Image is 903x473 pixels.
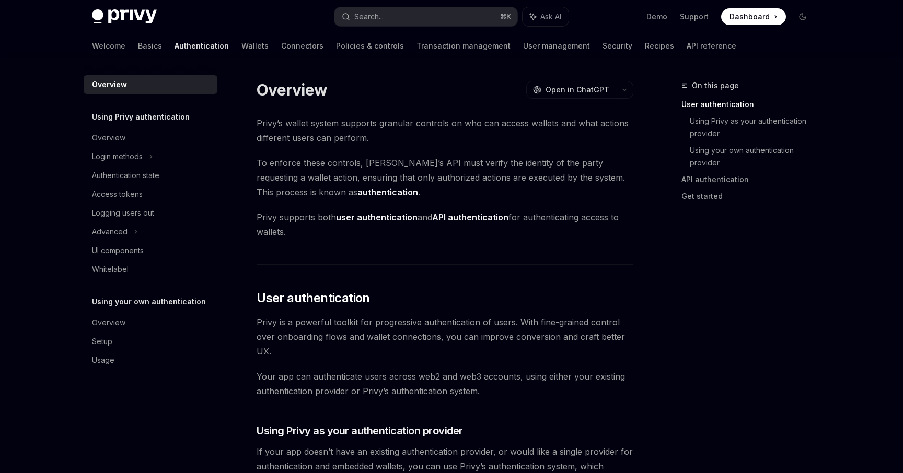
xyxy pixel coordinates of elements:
[690,142,819,171] a: Using your own authentication provider
[681,171,819,188] a: API authentication
[540,11,561,22] span: Ask AI
[546,85,609,95] span: Open in ChatGPT
[257,116,633,145] span: Privy’s wallet system supports granular controls on who can access wallets and what actions diffe...
[84,332,217,351] a: Setup
[526,81,616,99] button: Open in ChatGPT
[84,351,217,370] a: Usage
[730,11,770,22] span: Dashboard
[241,33,269,58] a: Wallets
[92,78,127,91] div: Overview
[92,207,154,219] div: Logging users out
[257,210,633,239] span: Privy supports both and for authenticating access to wallets.
[92,33,125,58] a: Welcome
[84,204,217,222] a: Logging users out
[92,244,144,257] div: UI components
[84,166,217,185] a: Authentication state
[336,212,418,222] strong: user authentication
[721,8,786,25] a: Dashboard
[84,128,217,147] a: Overview
[92,295,206,308] h5: Using your own authentication
[645,33,674,58] a: Recipes
[257,369,633,398] span: Your app can authenticate users across web2 and web3 accounts, using either your existing authent...
[794,8,811,25] button: Toggle dark mode
[690,113,819,142] a: Using Privy as your authentication provider
[92,9,157,24] img: dark logo
[257,290,370,306] span: User authentication
[84,75,217,94] a: Overview
[500,13,511,21] span: ⌘ K
[692,79,739,92] span: On this page
[681,96,819,113] a: User authentication
[257,80,327,99] h1: Overview
[92,169,159,182] div: Authentication state
[138,33,162,58] a: Basics
[92,188,143,200] div: Access tokens
[84,241,217,260] a: UI components
[92,150,143,163] div: Login methods
[354,10,384,23] div: Search...
[257,156,633,199] span: To enforce these controls, [PERSON_NAME]’s API must verify the identity of the party requesting a...
[523,33,590,58] a: User management
[84,260,217,279] a: Whitelabel
[603,33,632,58] a: Security
[92,316,125,329] div: Overview
[681,188,819,205] a: Get started
[92,335,112,348] div: Setup
[92,132,125,144] div: Overview
[416,33,511,58] a: Transaction management
[84,313,217,332] a: Overview
[257,423,463,438] span: Using Privy as your authentication provider
[257,315,633,359] span: Privy is a powerful toolkit for progressive authentication of users. With fine-grained control ov...
[281,33,323,58] a: Connectors
[92,354,114,366] div: Usage
[523,7,569,26] button: Ask AI
[357,187,418,197] strong: authentication
[92,226,128,238] div: Advanced
[680,11,709,22] a: Support
[336,33,404,58] a: Policies & controls
[687,33,736,58] a: API reference
[84,185,217,204] a: Access tokens
[92,263,129,276] div: Whitelabel
[334,7,517,26] button: Search...⌘K
[92,111,190,123] h5: Using Privy authentication
[432,212,508,222] strong: API authentication
[175,33,229,58] a: Authentication
[646,11,667,22] a: Demo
